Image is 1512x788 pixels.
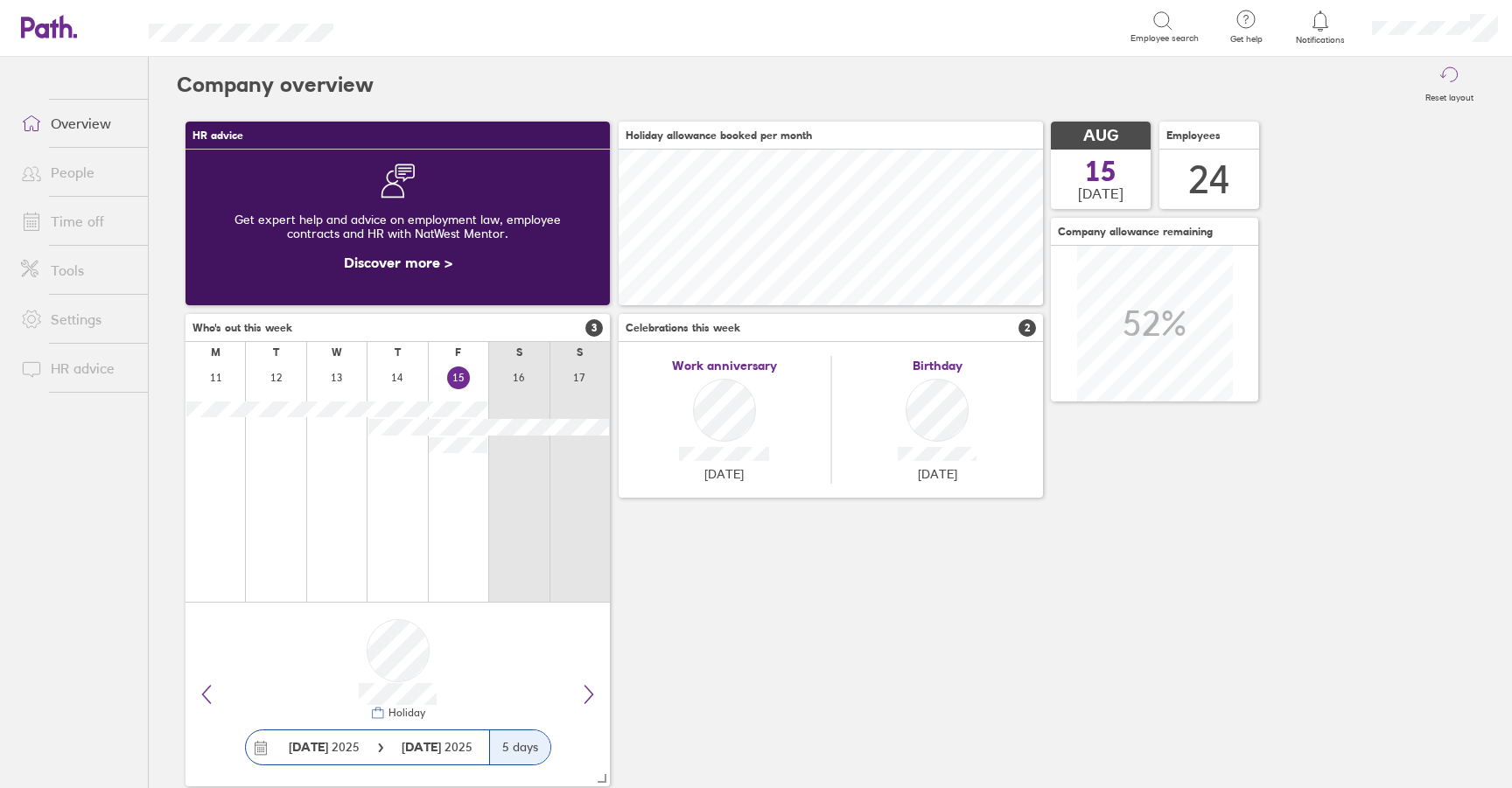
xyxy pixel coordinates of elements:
div: 5 days [489,730,550,764]
div: S [516,346,522,359]
div: 24 [1188,157,1230,202]
a: Notifications [1292,9,1349,45]
span: 2025 [402,740,472,754]
a: People [7,155,148,190]
a: Tools [7,253,148,288]
span: Get help [1218,34,1275,45]
div: T [395,346,401,359]
span: Who's out this week [192,322,292,334]
span: [DATE] [918,467,957,481]
span: 15 [1085,157,1116,185]
h2: Company overview [177,57,374,113]
strong: [DATE] [289,739,328,755]
label: Reset layout [1415,87,1484,103]
span: Work anniversary [672,359,777,373]
strong: [DATE] [402,739,444,755]
span: Holiday allowance booked per month [626,129,812,142]
span: [DATE] [1078,185,1123,201]
div: S [577,346,583,359]
span: 2 [1018,319,1036,337]
span: Celebrations this week [626,322,740,334]
div: W [332,346,342,359]
span: Notifications [1292,35,1349,45]
div: T [273,346,279,359]
span: Company allowance remaining [1058,226,1213,238]
span: Employee search [1130,33,1199,44]
div: Get expert help and advice on employment law, employee contracts and HR with NatWest Mentor. [199,199,596,255]
span: 2025 [289,740,360,754]
a: Settings [7,302,148,337]
span: AUG [1083,127,1118,145]
span: [DATE] [704,467,744,481]
span: 3 [585,319,603,337]
span: Employees [1166,129,1221,142]
span: HR advice [192,129,243,142]
div: Holiday [385,707,425,719]
a: HR advice [7,351,148,386]
div: Search [381,18,425,34]
span: Birthday [913,359,962,373]
a: Discover more > [344,254,452,271]
a: Overview [7,106,148,141]
button: Reset layout [1415,57,1484,113]
div: M [211,346,220,359]
div: F [455,346,461,359]
a: Time off [7,204,148,239]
